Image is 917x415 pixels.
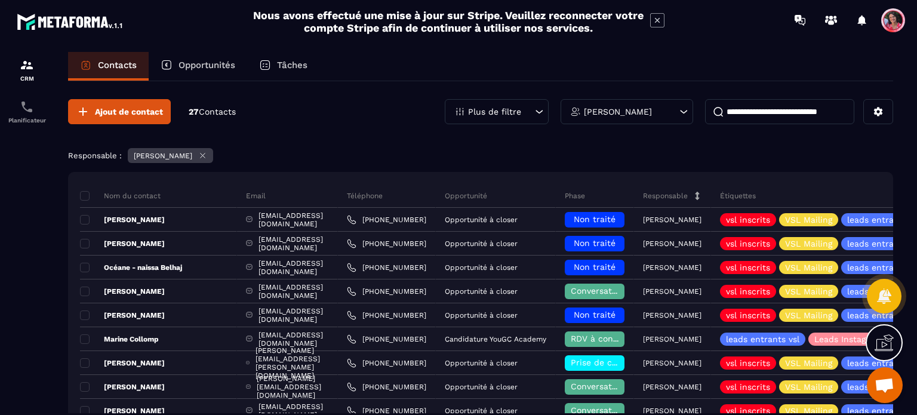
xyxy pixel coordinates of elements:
[149,52,247,81] a: Opportunités
[785,216,832,224] p: VSL Mailing
[3,49,51,91] a: formationformationCRM
[445,359,518,367] p: Opportunité à closer
[785,407,832,415] p: VSL Mailing
[347,263,426,272] a: [PHONE_NUMBER]
[468,107,521,116] p: Plus de filtre
[277,60,307,70] p: Tâches
[246,191,266,201] p: Email
[347,191,383,201] p: Téléphone
[785,383,832,391] p: VSL Mailing
[643,407,701,415] p: [PERSON_NAME]
[80,334,159,344] p: Marine Collomp
[445,311,518,319] p: Opportunité à closer
[80,311,165,320] p: [PERSON_NAME]
[98,60,137,70] p: Contacts
[726,216,770,224] p: vsl inscrits
[80,215,165,225] p: [PERSON_NAME]
[571,382,663,391] span: Conversation en cours
[445,335,546,343] p: Candidature YouGC Academy
[565,191,585,201] p: Phase
[347,287,426,296] a: [PHONE_NUMBER]
[253,9,644,34] h2: Nous avons effectué une mise à jour sur Stripe. Veuillez reconnecter votre compte Stripe afin de ...
[571,405,663,415] span: Conversation en cours
[3,91,51,133] a: schedulerschedulerPlanificateur
[643,239,701,248] p: [PERSON_NAME]
[445,216,518,224] p: Opportunité à closer
[199,107,236,116] span: Contacts
[726,263,770,272] p: vsl inscrits
[80,263,182,272] p: Océane - naissa Belhaj
[785,263,832,272] p: VSL Mailing
[445,263,518,272] p: Opportunité à closer
[347,239,426,248] a: [PHONE_NUMBER]
[445,383,518,391] p: Opportunité à closer
[785,311,832,319] p: VSL Mailing
[726,239,770,248] p: vsl inscrits
[571,334,648,343] span: RDV à confimer ❓
[347,334,426,344] a: [PHONE_NUMBER]
[189,106,236,118] p: 27
[643,335,701,343] p: [PERSON_NAME]
[571,286,663,296] span: Conversation en cours
[785,239,832,248] p: VSL Mailing
[726,311,770,319] p: vsl inscrits
[347,311,426,320] a: [PHONE_NUMBER]
[80,287,165,296] p: [PERSON_NAME]
[574,214,616,224] span: Non traité
[643,263,701,272] p: [PERSON_NAME]
[445,407,518,415] p: Opportunité à closer
[80,239,165,248] p: [PERSON_NAME]
[95,106,163,118] span: Ajout de contact
[68,99,171,124] button: Ajout de contact
[445,287,518,296] p: Opportunité à closer
[726,335,799,343] p: leads entrants vsl
[20,58,34,72] img: formation
[726,407,770,415] p: vsl inscrits
[17,11,124,32] img: logo
[814,335,882,343] p: Leads Instagram
[867,367,903,403] div: Ouvrir le chat
[20,100,34,114] img: scheduler
[445,191,487,201] p: Opportunité
[720,191,756,201] p: Étiquettes
[445,239,518,248] p: Opportunité à closer
[643,359,701,367] p: [PERSON_NAME]
[3,117,51,124] p: Planificateur
[68,151,122,160] p: Responsable :
[3,75,51,82] p: CRM
[726,383,770,391] p: vsl inscrits
[347,382,426,392] a: [PHONE_NUMBER]
[584,107,652,116] p: [PERSON_NAME]
[347,215,426,225] a: [PHONE_NUMBER]
[68,52,149,81] a: Contacts
[347,358,426,368] a: [PHONE_NUMBER]
[574,310,616,319] span: Non traité
[643,383,701,391] p: [PERSON_NAME]
[179,60,235,70] p: Opportunités
[726,287,770,296] p: vsl inscrits
[785,287,832,296] p: VSL Mailing
[643,191,688,201] p: Responsable
[574,238,616,248] span: Non traité
[247,52,319,81] a: Tâches
[643,216,701,224] p: [PERSON_NAME]
[643,287,701,296] p: [PERSON_NAME]
[80,382,165,392] p: [PERSON_NAME]
[643,311,701,319] p: [PERSON_NAME]
[574,262,616,272] span: Non traité
[80,358,165,368] p: [PERSON_NAME]
[726,359,770,367] p: vsl inscrits
[80,191,161,201] p: Nom du contact
[571,358,681,367] span: Prise de contact effectuée
[785,359,832,367] p: VSL Mailing
[134,152,192,160] p: [PERSON_NAME]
